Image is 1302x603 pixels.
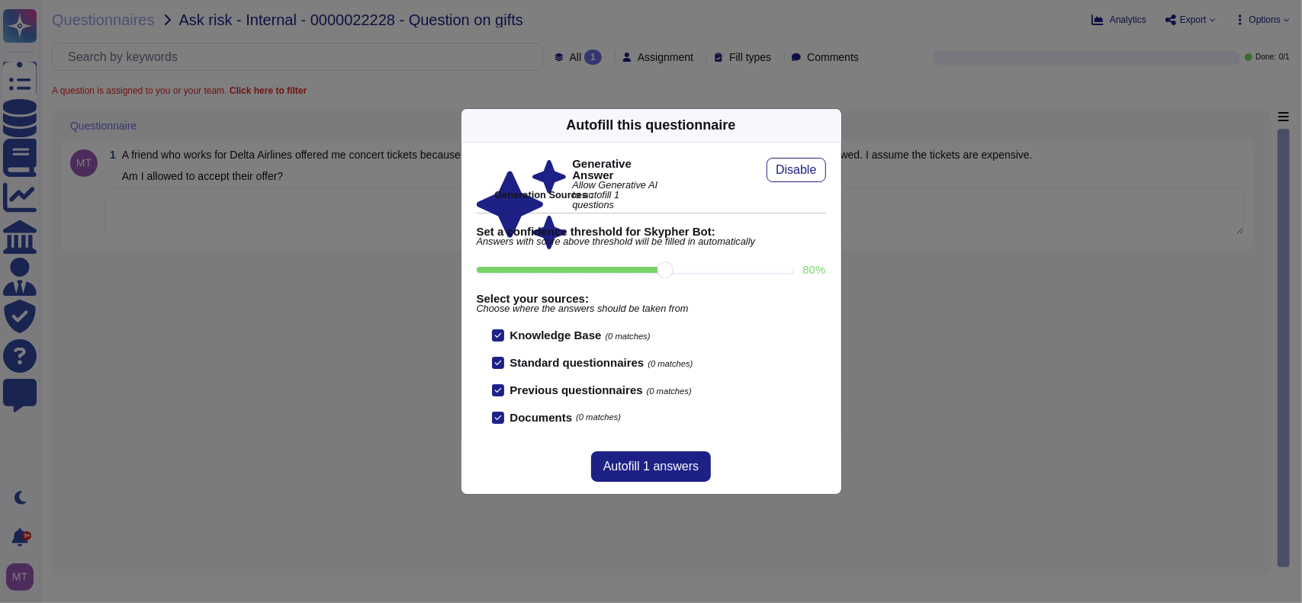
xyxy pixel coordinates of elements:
span: (0 matches) [647,386,692,396]
b: Generative Answer [572,158,662,181]
span: (0 matches) [576,413,621,422]
b: Set a confidence threshold for Skypher Bot: [477,226,826,237]
b: Standard questionnaires [510,356,645,369]
span: Autofill 1 answers [603,460,699,473]
span: Choose where the answers should be taken from [477,304,826,314]
b: Previous questionnaires [510,383,643,396]
b: Knowledge Base [510,329,602,342]
span: Disable [776,164,816,176]
label: 80 % [802,264,825,275]
b: Documents [510,412,573,423]
button: Disable [767,158,825,182]
b: Generation Sources : [495,189,593,200]
span: (0 matches) [648,359,693,368]
span: (0 matches) [606,332,651,341]
span: Answers with score above threshold will be filled in automatically [477,237,826,247]
b: Select your sources: [477,293,826,304]
span: Allow Generative AI to autofill 1 questions [572,181,662,210]
button: Autofill 1 answers [591,451,711,482]
div: Autofill this questionnaire [566,115,735,136]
